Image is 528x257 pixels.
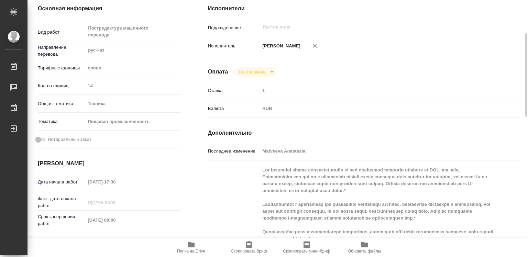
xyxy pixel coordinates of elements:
[283,249,330,254] span: Скопировать мини-бриф
[260,103,494,114] div: RUB
[237,69,267,75] button: Не оплачена
[177,249,205,254] span: Папка на Drive
[208,68,228,76] h4: Оплата
[85,62,180,74] div: слово
[307,38,322,53] button: Удалить исполнителя
[38,44,85,58] p: Направление перевода
[38,65,85,71] p: Тарифные единицы
[38,100,85,107] p: Общая тематика
[260,43,300,49] p: [PERSON_NAME]
[278,238,335,257] button: Скопировать мини-бриф
[208,148,260,155] p: Последнее изменение
[335,238,393,257] button: Обновить файлы
[208,129,520,137] h4: Дополнительно
[48,136,91,143] span: Нотариальный заказ
[260,146,494,156] input: Пустое поле
[85,177,145,187] input: Пустое поле
[208,24,260,31] p: Подразделение
[38,82,85,89] p: Кол-во единиц
[38,195,85,209] p: Факт. дата начала работ
[231,249,267,254] span: Скопировать бриф
[208,105,260,112] p: Валюта
[38,118,85,125] p: Тематика
[38,29,85,36] p: Вид работ
[38,4,180,13] h4: Основная информация
[38,159,180,168] h4: [PERSON_NAME]
[85,98,180,110] div: Техника
[38,179,85,186] p: Дата начала работ
[162,238,220,257] button: Папка на Drive
[262,23,478,31] input: Пустое поле
[85,215,145,225] input: Пустое поле
[208,43,260,49] p: Исполнитель
[260,86,494,96] input: Пустое поле
[38,213,85,227] p: Срок завершения работ
[85,81,180,91] input: Пустое поле
[348,249,381,254] span: Обновить файлы
[85,197,145,207] input: Пустое поле
[220,238,278,257] button: Скопировать бриф
[208,87,260,94] p: Ставка
[208,4,520,13] h4: Исполнители
[233,67,276,77] div: Не оплачена
[85,116,180,127] div: Пищевая промышленность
